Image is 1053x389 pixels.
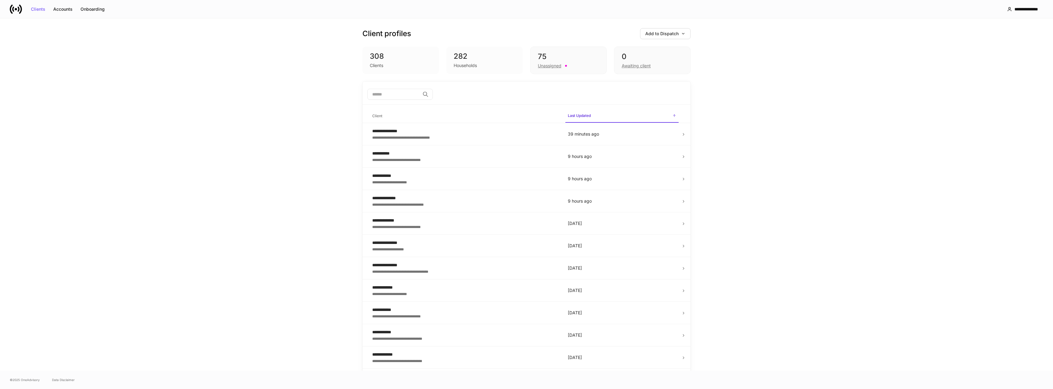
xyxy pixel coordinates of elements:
[370,62,383,69] div: Clients
[568,243,676,249] p: [DATE]
[10,377,40,382] span: © 2025 OneAdvisory
[568,113,591,118] h6: Last Updated
[52,377,75,382] a: Data Disclaimer
[568,332,676,338] p: [DATE]
[31,7,45,11] div: Clients
[370,110,560,122] span: Client
[622,52,683,62] div: 0
[77,4,109,14] button: Onboarding
[568,131,676,137] p: 39 minutes ago
[530,47,607,74] div: 75Unassigned
[614,47,691,74] div: 0Awaiting client
[568,354,676,361] p: [DATE]
[538,52,599,62] div: 75
[81,7,105,11] div: Onboarding
[568,265,676,271] p: [DATE]
[454,51,515,61] div: 282
[27,4,49,14] button: Clients
[454,62,477,69] div: Households
[568,287,676,294] p: [DATE]
[53,7,73,11] div: Accounts
[49,4,77,14] button: Accounts
[568,153,676,159] p: 9 hours ago
[372,113,382,119] h6: Client
[568,310,676,316] p: [DATE]
[362,29,411,39] h3: Client profiles
[568,198,676,204] p: 9 hours ago
[645,32,685,36] div: Add to Dispatch
[622,63,651,69] div: Awaiting client
[538,63,561,69] div: Unassigned
[565,110,679,123] span: Last Updated
[370,51,432,61] div: 308
[568,220,676,226] p: [DATE]
[568,176,676,182] p: 9 hours ago
[640,28,691,39] button: Add to Dispatch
